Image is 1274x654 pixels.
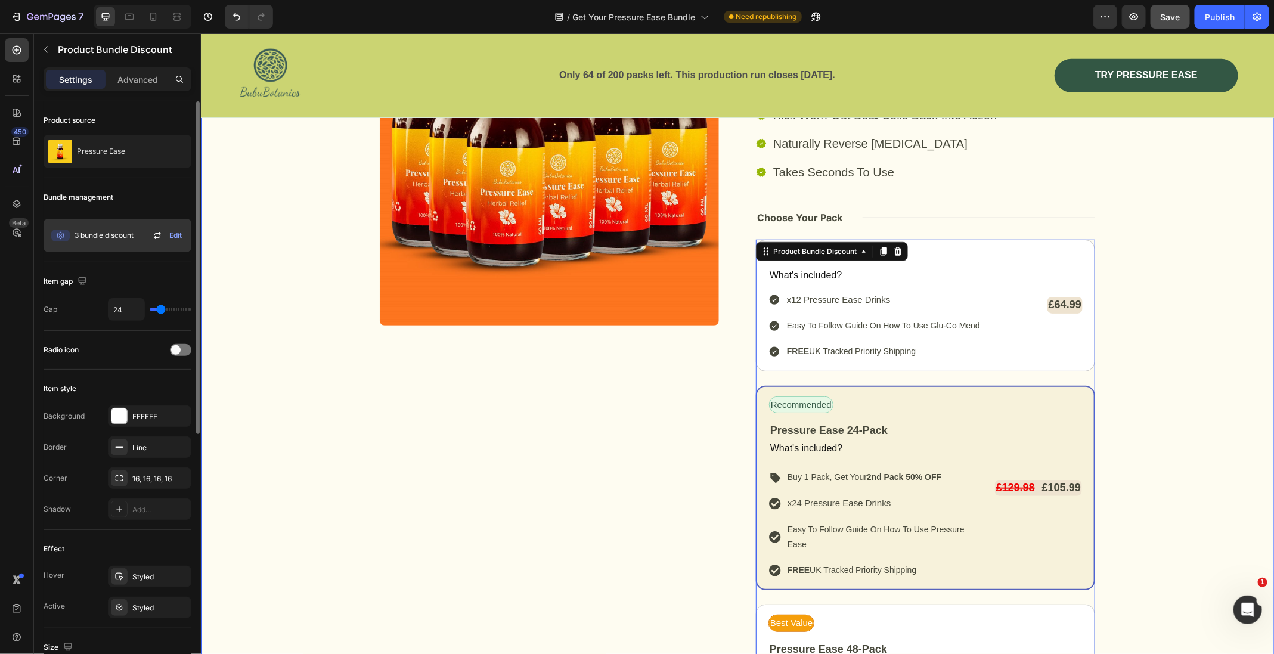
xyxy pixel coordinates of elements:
strong: Pressure Ease 24-Pack [569,391,687,403]
p: Only 64 of 200 packs left. This production run closes [DATE]. [216,33,777,51]
div: Active [44,601,65,612]
p: Settings [59,73,92,86]
div: Background [44,411,85,421]
span: 1 [1258,578,1267,587]
span: 3 bundle discount [75,230,134,241]
iframe: Intercom live chat [1233,596,1262,624]
div: Publish [1205,11,1235,23]
div: Product Bundle Discount [570,213,658,224]
span: Need republishing [736,11,797,22]
div: Gap [44,304,57,315]
a: TRY PRESSURE EASE [854,26,1037,59]
p: Pressure Ease [77,147,125,156]
p: TRY PRESSURE EASE [894,36,997,48]
img: product feature img [48,140,72,163]
p: UK Tracked Priority Shipping [587,529,783,544]
button: Publish [1195,5,1245,29]
button: 7 [5,5,89,29]
div: £129.98 [794,447,835,463]
div: Bundle management [44,192,113,203]
div: Product source [44,115,95,126]
div: FFFFFF [132,411,188,422]
iframe: Design area [201,33,1274,654]
p: Pressure Ease 48-Pack [569,609,784,623]
p: Buy 1 Pack, Get Your [587,436,783,451]
div: Undo/Redo [225,5,273,29]
div: Add... [132,504,188,515]
span: Get Your Pressure Ease Bundle [573,11,696,23]
div: £105.99 [840,447,881,463]
div: Shadow [44,504,71,514]
div: Beta [9,218,29,228]
span: Best Value [569,584,612,594]
span: Edit [169,230,182,241]
strong: 2nd Pack 50% OFF [666,439,740,448]
p: Naturally Reverse [MEDICAL_DATA] [572,103,796,118]
button: Save [1151,5,1190,29]
p: Easy To Follow Guide On How To Use Pressure Ease [587,489,783,519]
p: What's included? [569,407,783,424]
div: Styled [132,603,188,613]
div: Line [132,442,188,453]
p: 7 [78,10,83,24]
p: Choose Your Pack [556,178,641,191]
div: Border [44,442,67,452]
div: 16, 16, 16, 16 [132,473,188,484]
div: Styled [132,572,188,582]
span: / [568,11,571,23]
p: Takes Seconds To Use [572,131,796,147]
div: Corner [44,473,67,483]
div: Item gap [44,274,89,290]
div: Item style [44,383,76,394]
div: £64.99 [847,264,882,280]
div: Radio icon [44,345,79,355]
p: Easy To Follow Guide On How To Use Glu-Co Mend [586,285,779,300]
span: Save [1161,12,1180,22]
span: x12 Pressure Ease Drinks [586,261,689,271]
p: What's included? [569,234,780,251]
p: Advanced [117,73,158,86]
strong: FREE [586,313,608,323]
input: Auto [109,299,144,320]
p: UK Tracked Priority Shipping [586,311,779,326]
div: 450 [11,127,29,137]
div: Effect [44,544,64,554]
p: Product Bundle Discount [58,42,187,57]
strong: FREE [587,532,609,541]
span: x24 Pressure Ease Drinks [587,464,690,475]
div: Hover [44,570,64,581]
p: Recommended [570,365,631,379]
